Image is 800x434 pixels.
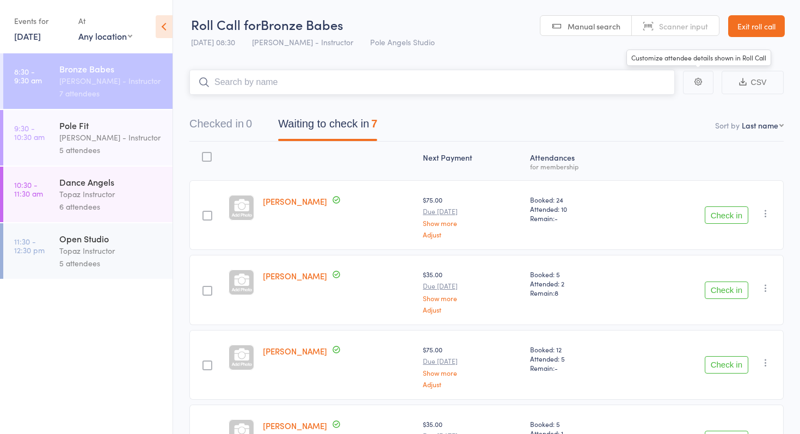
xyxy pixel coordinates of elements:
[263,270,327,282] a: [PERSON_NAME]
[59,75,163,87] div: [PERSON_NAME] - Instructor
[423,381,521,388] a: Adjust
[715,120,740,131] label: Sort by
[423,207,521,215] small: Due [DATE]
[59,200,163,213] div: 6 attendees
[423,219,521,227] a: Show more
[423,306,521,313] a: Adjust
[59,144,163,156] div: 5 attendees
[191,36,235,47] span: [DATE] 08:30
[14,30,41,42] a: [DATE]
[530,163,626,170] div: for membership
[530,363,626,372] span: Remain:
[530,419,626,429] span: Booked: 5
[722,71,784,94] button: CSV
[59,131,163,144] div: [PERSON_NAME] - Instructor
[423,195,521,238] div: $75.00
[370,36,435,47] span: Pole Angels Studio
[530,288,626,297] span: Remain:
[423,270,521,313] div: $35.00
[423,282,521,290] small: Due [DATE]
[419,146,525,175] div: Next Payment
[555,288,558,297] span: 8
[263,195,327,207] a: [PERSON_NAME]
[3,223,173,279] a: 11:30 -12:30 pmOpen StudioTopaz Instructor5 attendees
[14,124,45,141] time: 9:30 - 10:30 am
[530,204,626,213] span: Attended: 10
[555,363,558,372] span: -
[659,21,708,32] span: Scanner input
[705,282,748,299] button: Check in
[263,420,327,431] a: [PERSON_NAME]
[59,87,163,100] div: 7 attendees
[78,12,132,30] div: At
[705,206,748,224] button: Check in
[14,180,43,198] time: 10:30 - 11:30 am
[530,354,626,363] span: Attended: 5
[189,112,252,141] button: Checked in0
[59,119,163,131] div: Pole Fit
[252,36,353,47] span: [PERSON_NAME] - Instructor
[59,176,163,188] div: Dance Angels
[371,118,377,130] div: 7
[14,67,42,84] time: 8:30 - 9:30 am
[728,15,785,37] a: Exit roll call
[59,244,163,257] div: Topaz Instructor
[530,270,626,279] span: Booked: 5
[278,112,377,141] button: Waiting to check in7
[3,110,173,166] a: 9:30 -10:30 amPole Fit[PERSON_NAME] - Instructor5 attendees
[526,146,631,175] div: Atten­dances
[246,118,252,130] div: 0
[423,345,521,388] div: $75.00
[3,53,173,109] a: 8:30 -9:30 amBronze Babes[PERSON_NAME] - Instructor7 attendees
[59,63,163,75] div: Bronze Babes
[423,357,521,365] small: Due [DATE]
[530,213,626,223] span: Remain:
[423,231,521,238] a: Adjust
[530,345,626,354] span: Booked: 12
[423,295,521,302] a: Show more
[59,233,163,244] div: Open Studio
[423,369,521,376] a: Show more
[263,345,327,357] a: [PERSON_NAME]
[568,21,620,32] span: Manual search
[555,213,558,223] span: -
[626,50,771,66] div: Customize attendee details shown in Roll Call
[14,12,67,30] div: Events for
[261,15,343,33] span: Bronze Babes
[14,237,45,254] time: 11:30 - 12:30 pm
[59,257,163,270] div: 5 attendees
[78,30,132,42] div: Any location
[705,356,748,374] button: Check in
[530,195,626,204] span: Booked: 24
[742,120,778,131] div: Last name
[189,70,675,95] input: Search by name
[59,188,163,200] div: Topaz Instructor
[530,279,626,288] span: Attended: 2
[3,167,173,222] a: 10:30 -11:30 amDance AngelsTopaz Instructor6 attendees
[191,15,261,33] span: Roll Call for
